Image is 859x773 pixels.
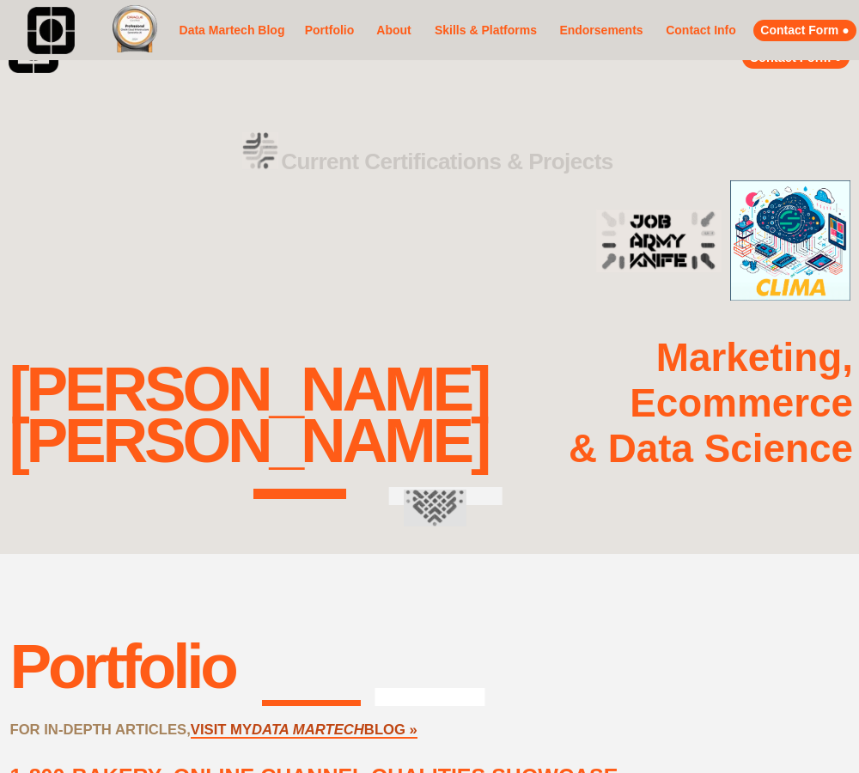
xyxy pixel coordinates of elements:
[753,20,856,41] a: Contact Form ●
[252,721,364,739] a: DATA MARTECH
[281,149,613,174] strong: Current Certifications & Projects
[569,427,853,471] strong: & Data Science
[301,12,358,50] a: Portfolio
[630,381,853,425] strong: Ecommerce
[555,20,648,41] a: Endorsements
[191,721,252,739] a: VISIT MY
[656,336,853,380] strong: Marketing,
[364,721,417,739] a: BLOG »
[9,721,190,738] strong: FOR IN-DEPTH ARTICLES,
[429,12,542,50] a: Skills & Platforms
[9,363,488,467] div: [PERSON_NAME] [PERSON_NAME]
[176,6,288,55] a: Data Martech Blog
[773,691,859,773] iframe: Chat Widget
[371,20,417,41] a: About
[9,630,235,702] div: Portfolio
[661,20,741,41] a: Contact Info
